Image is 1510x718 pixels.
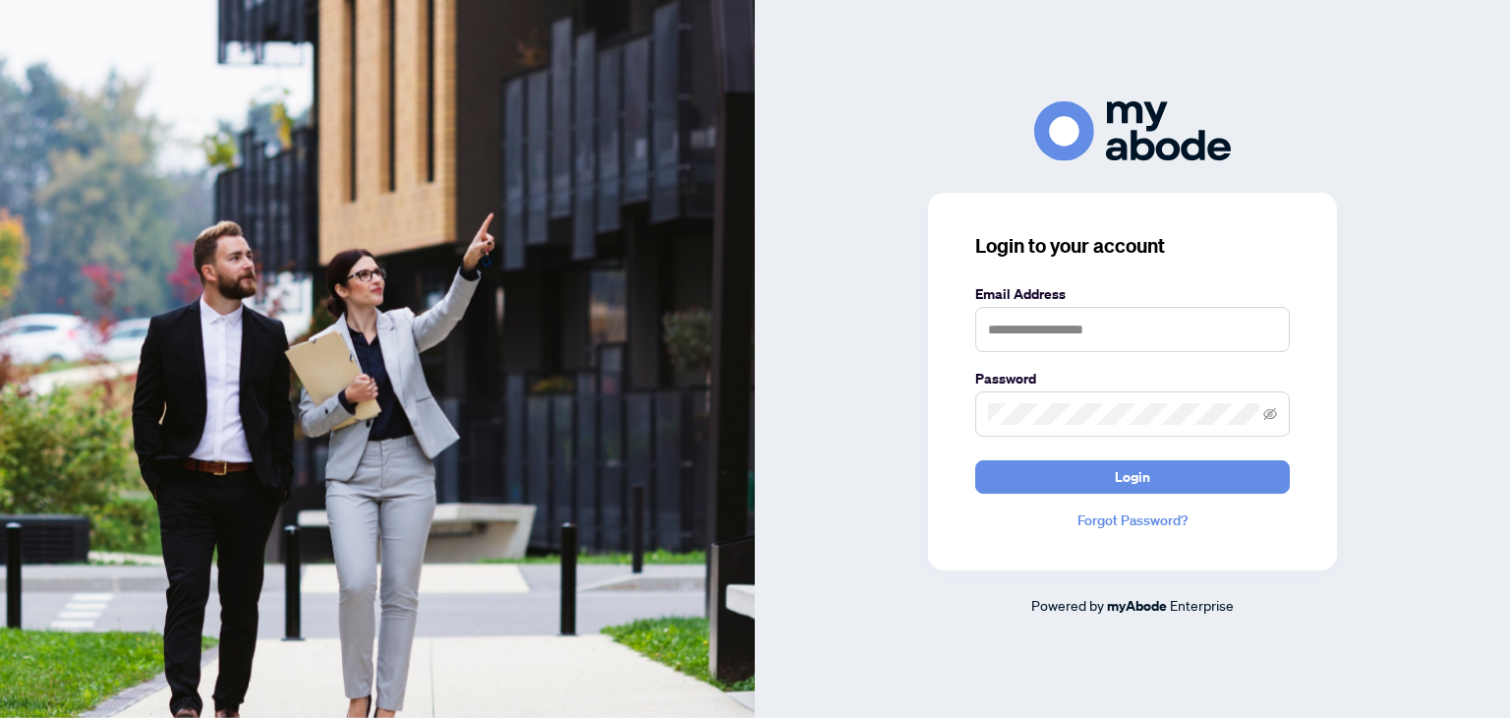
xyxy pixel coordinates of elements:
a: Forgot Password? [975,509,1290,531]
span: Powered by [1031,596,1104,614]
label: Email Address [975,283,1290,305]
span: Enterprise [1170,596,1234,614]
a: myAbode [1107,595,1167,617]
h3: Login to your account [975,232,1290,260]
img: ma-logo [1034,101,1231,161]
span: eye-invisible [1263,407,1277,421]
button: Login [975,460,1290,494]
span: Login [1115,461,1150,493]
label: Password [975,368,1290,389]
